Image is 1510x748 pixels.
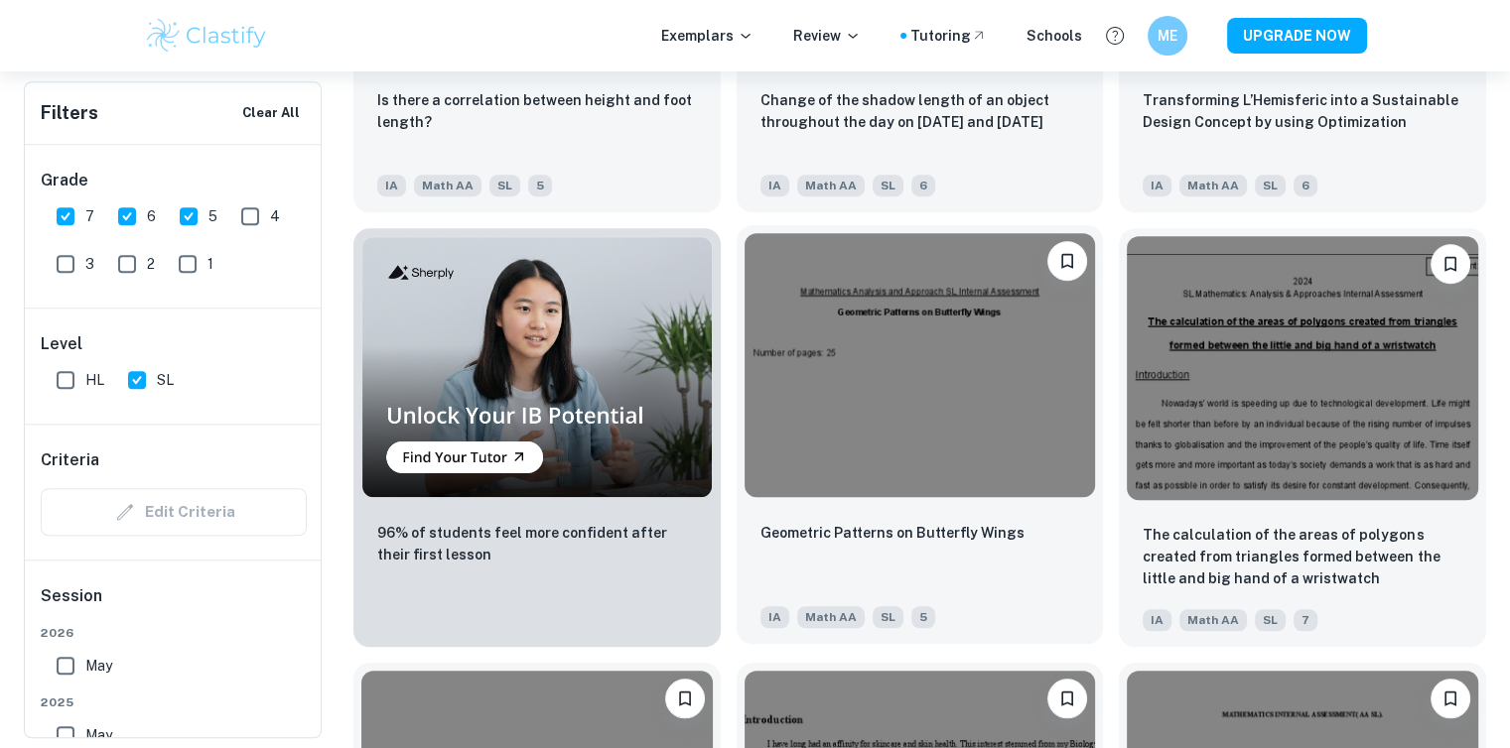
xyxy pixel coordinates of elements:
[1143,609,1171,631] span: IA
[797,606,865,628] span: Math AA
[665,679,705,718] button: Bookmark
[147,253,155,275] span: 2
[1148,16,1187,56] button: ME
[760,89,1080,133] p: Change of the shadow length of an object throughout the day on September 2 and November 2
[1294,609,1317,631] span: 7
[1119,228,1486,646] a: BookmarkThe calculation of the areas of polygons created from triangles formed between the little...
[661,25,754,47] p: Exemplars
[41,448,99,472] h6: Criteria
[41,169,307,192] h6: Grade
[1143,175,1171,196] span: IA
[147,205,156,227] span: 6
[745,233,1096,496] img: Math AA IA example thumbnail: Geometric Patterns on Butterfly Wings
[85,655,112,677] span: May
[1255,609,1286,631] span: SL
[270,205,280,227] span: 4
[377,522,697,565] p: 96% of students feel more confident after their first lesson
[1047,679,1087,718] button: Bookmark
[760,606,789,628] span: IA
[41,584,307,624] h6: Session
[1047,241,1087,281] button: Bookmark
[353,228,721,646] a: Thumbnail96% of students feel more confident after their first lesson
[41,693,307,711] span: 2025
[157,369,174,391] span: SL
[1156,25,1178,47] h6: ME
[873,606,903,628] span: SL
[910,25,987,47] a: Tutoring
[208,205,217,227] span: 5
[528,175,552,196] span: 5
[489,175,520,196] span: SL
[41,624,307,642] span: 2026
[85,205,94,227] span: 7
[797,175,865,196] span: Math AA
[85,253,94,275] span: 3
[85,369,104,391] span: HL
[1127,236,1478,499] img: Math AA IA example thumbnail: The calculation of the areas of polygons
[377,89,697,133] p: Is there a correlation between height and foot length?
[911,606,935,628] span: 5
[873,175,903,196] span: SL
[41,332,307,356] h6: Level
[1179,609,1247,631] span: Math AA
[207,253,213,275] span: 1
[911,175,935,196] span: 6
[414,175,481,196] span: Math AA
[377,175,406,196] span: IA
[41,488,307,536] div: Criteria filters are unavailable when searching by topic
[1431,244,1470,284] button: Bookmark
[1027,25,1082,47] a: Schools
[760,175,789,196] span: IA
[793,25,861,47] p: Review
[41,99,98,127] h6: Filters
[1294,175,1317,196] span: 6
[1255,175,1286,196] span: SL
[361,236,713,497] img: Thumbnail
[1431,679,1470,718] button: Bookmark
[237,98,305,128] button: Clear All
[760,522,1025,544] p: Geometric Patterns on Butterfly Wings
[1143,89,1462,133] p: Transforming L’Hemisferic into a Sustainable Design Concept by using Optimization
[85,724,112,746] span: May
[1227,18,1367,54] button: UPGRADE NOW
[1143,524,1462,589] p: The calculation of the areas of polygons created from triangles formed between the little and big...
[737,228,1104,646] a: BookmarkGeometric Patterns on Butterfly WingsIAMath AASL5
[1179,175,1247,196] span: Math AA
[1098,19,1132,53] button: Help and Feedback
[144,16,270,56] img: Clastify logo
